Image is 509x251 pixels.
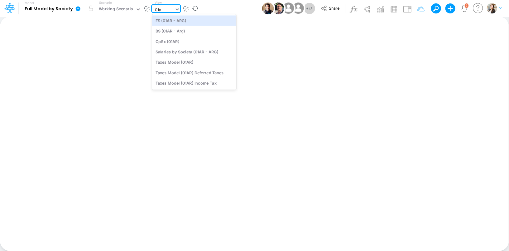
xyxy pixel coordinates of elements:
label: View [155,0,162,5]
b: Full Model by Society [25,6,73,12]
img: User Image Icon [291,1,305,15]
div: Working Scenario [99,6,133,13]
div: BS (01AR - Arg) [152,26,236,36]
img: User Image Icon [281,1,295,15]
a: Notifications [461,5,468,12]
span: Share [329,6,339,10]
div: Taxes Model (01AR) [152,57,236,67]
div: Salaries by Society (01AR - ARG) [152,47,236,57]
div: Taxes Model (01AR) Income Tax [152,78,236,88]
img: User Image Icon [272,2,284,14]
label: Scenario [99,0,112,5]
div: Taxes Model (01AR) Deferred Taxes [152,67,236,78]
span: + 45 [306,7,313,11]
button: Share [318,4,344,13]
div: FS (01AR - ARG) [152,15,236,26]
div: OpEx (01AR) [152,36,236,47]
label: Model [25,1,34,5]
img: User Image Icon [262,2,274,14]
div: 2 unread items [466,4,468,7]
